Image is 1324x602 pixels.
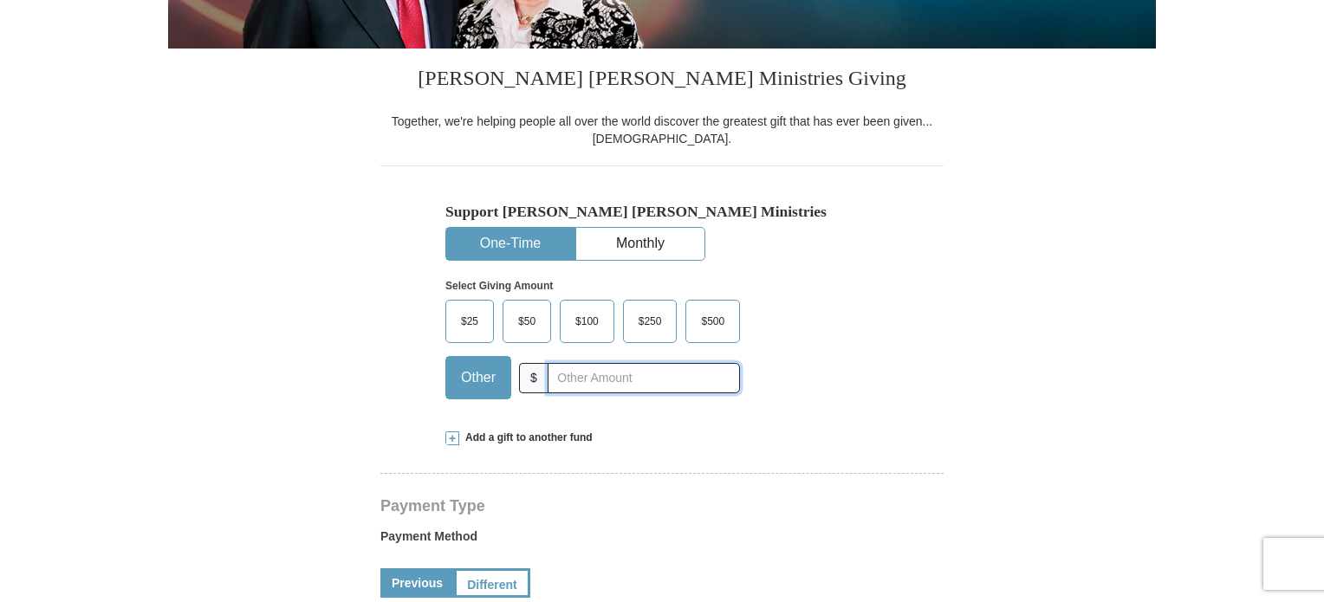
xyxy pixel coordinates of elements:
a: Different [454,568,530,598]
label: Payment Method [380,528,944,553]
span: $25 [452,308,487,334]
h4: Payment Type [380,499,944,513]
strong: Select Giving Amount [445,280,553,292]
h5: Support [PERSON_NAME] [PERSON_NAME] Ministries [445,203,879,221]
span: $ [519,363,548,393]
button: Monthly [576,228,704,260]
input: Other Amount [548,363,740,393]
button: One-Time [446,228,574,260]
span: $250 [630,308,671,334]
span: $50 [509,308,544,334]
h3: [PERSON_NAME] [PERSON_NAME] Ministries Giving [380,49,944,113]
span: $500 [692,308,733,334]
a: Previous [380,568,454,598]
span: Add a gift to another fund [459,430,593,445]
span: $100 [567,308,607,334]
span: Other [452,365,504,391]
div: Together, we're helping people all over the world discover the greatest gift that has ever been g... [380,113,944,147]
